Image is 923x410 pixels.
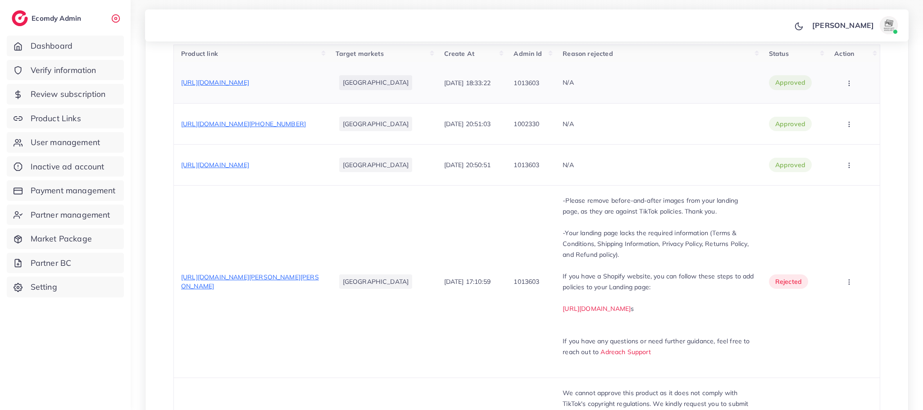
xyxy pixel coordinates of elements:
span: approved [775,78,805,87]
p: [DATE] 20:51:03 [444,118,491,129]
p: 1013603 [514,276,539,287]
span: Setting [31,281,57,293]
a: Verify information [7,60,124,81]
a: Product Links [7,108,124,129]
span: Partner BC [31,257,72,269]
li: [GEOGRAPHIC_DATA] [339,274,413,289]
p: [DATE] 20:50:51 [444,159,491,170]
span: N/A [563,78,573,87]
a: Adreach Support [600,348,650,356]
p: 1013603 [514,77,539,88]
p: - [563,195,754,217]
span: Reason rejected [563,50,613,58]
span: approved [775,119,805,128]
li: [GEOGRAPHIC_DATA] [339,117,413,131]
a: Setting [7,277,124,297]
span: s [631,305,634,313]
p: [DATE] 17:10:59 [444,276,491,287]
span: Inactive ad account [31,161,105,173]
span: Target markets [336,50,384,58]
p: 1013603 [514,159,539,170]
p: 1002330 [514,118,539,129]
a: Partner management [7,205,124,225]
a: [PERSON_NAME]avatar [807,16,901,34]
li: [GEOGRAPHIC_DATA] [339,75,413,90]
span: [URL][DOMAIN_NAME][PERSON_NAME][PERSON_NAME] [181,273,319,290]
a: Dashboard [7,36,124,56]
span: Product link [181,50,218,58]
a: Market Package [7,228,124,249]
span: If you have a Shopify website, you can follow these steps to add policies to your Landing page: [563,272,754,291]
span: Please remove before-and-after images from your landing page, as they are against TikTok policies... [563,196,738,215]
span: [URL][DOMAIN_NAME][PHONE_NUMBER] [181,120,306,128]
span: [URL][DOMAIN_NAME] [181,78,249,87]
a: [URL][DOMAIN_NAME] [563,305,631,313]
span: Payment management [31,185,116,196]
a: Payment management [7,180,124,201]
a: logoEcomdy Admin [12,10,83,26]
img: avatar [880,16,898,34]
span: Dashboard [31,40,73,52]
span: Create At [444,50,474,58]
img: logo [12,10,28,26]
a: User management [7,132,124,153]
p: [DATE] 18:33:22 [444,77,491,88]
span: Partner management [31,209,110,221]
span: -Your landing page lacks the required information (Terms & Conditions, Shipping Information, Priv... [563,229,748,259]
a: Inactive ad account [7,156,124,177]
a: Partner BC [7,253,124,273]
h2: Ecomdy Admin [32,14,83,23]
p: [PERSON_NAME] [812,20,874,31]
li: [GEOGRAPHIC_DATA] [339,158,413,172]
span: User management [31,137,100,148]
span: Action [834,50,854,58]
span: Product Links [31,113,81,124]
span: rejected [775,277,802,286]
span: Verify information [31,64,96,76]
span: Admin Id [514,50,542,58]
span: N/A [563,120,573,128]
span: Status [769,50,789,58]
span: Review subscription [31,88,106,100]
span: approved [775,160,805,169]
a: Review subscription [7,84,124,105]
span: Market Package [31,233,92,245]
span: N/A [563,161,573,169]
span: If you have any questions or need further guidance, feel free to reach out to [563,337,750,356]
span: [URL][DOMAIN_NAME] [181,161,249,169]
